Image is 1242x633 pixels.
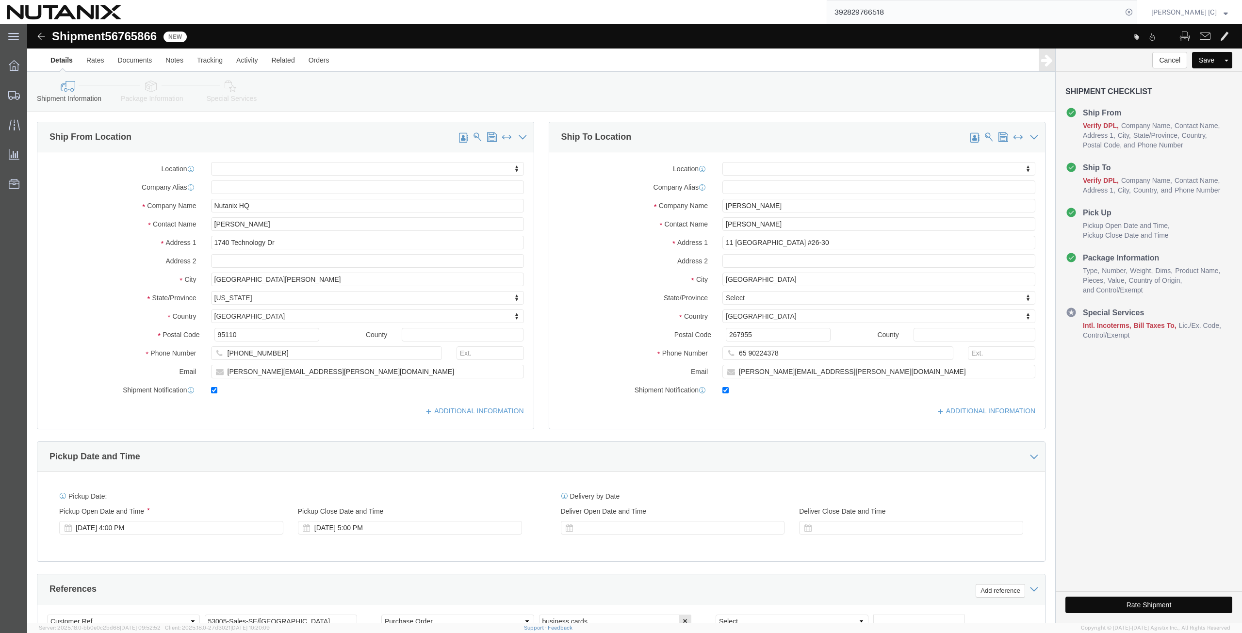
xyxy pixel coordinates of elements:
[524,625,548,631] a: Support
[230,625,270,631] span: [DATE] 10:20:09
[827,0,1122,24] input: Search for shipment number, reference number
[120,625,161,631] span: [DATE] 09:52:52
[1151,6,1228,18] button: [PERSON_NAME] [C]
[165,625,270,631] span: Client: 2025.18.0-27d3021
[1151,7,1217,17] span: Arthur Campos [C]
[7,5,121,19] img: logo
[39,625,161,631] span: Server: 2025.18.0-bb0e0c2bd68
[1081,624,1230,632] span: Copyright © [DATE]-[DATE] Agistix Inc., All Rights Reserved
[27,24,1242,623] iframe: FS Legacy Container
[548,625,572,631] a: Feedback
